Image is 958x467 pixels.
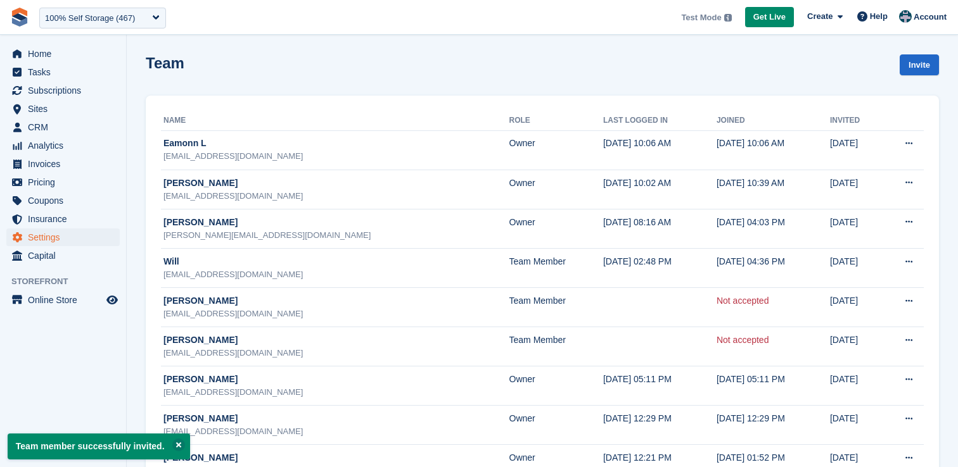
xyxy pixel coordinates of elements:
div: [PERSON_NAME] [163,451,509,464]
a: Not accepted [717,296,769,306]
td: [DATE] 02:48 PM [603,248,717,287]
div: [EMAIL_ADDRESS][DOMAIN_NAME] [163,268,509,281]
td: [DATE] 05:11 PM [717,366,830,406]
td: [DATE] [830,406,880,445]
td: [DATE] 10:02 AM [603,170,717,209]
div: [EMAIL_ADDRESS][DOMAIN_NAME] [163,347,509,359]
img: stora-icon-8386f47178a22dfd0bd8f6a31ec36ba5ce8667c1dd55bd0f319d3a0aa187defe.svg [10,8,29,27]
td: [DATE] 10:06 AM [603,130,717,170]
td: Team Member [509,327,603,366]
div: [EMAIL_ADDRESS][DOMAIN_NAME] [163,190,509,202]
div: 100% Self Storage (467) [45,12,135,25]
span: Online Store [28,291,104,309]
a: menu [6,173,120,191]
span: Storefront [11,275,126,288]
td: [DATE] [830,366,880,406]
div: [PERSON_NAME] [163,333,509,347]
span: Analytics [28,137,104,154]
td: Team Member [509,248,603,287]
span: Get Live [753,11,786,23]
td: [DATE] [830,248,880,287]
td: [DATE] [830,170,880,209]
div: Eamonn L [163,137,509,150]
div: [PERSON_NAME] [163,294,509,308]
a: Get Live [745,7,794,28]
td: [DATE] 10:39 AM [717,170,830,209]
span: Capital [28,247,104,265]
td: [DATE] [830,130,880,170]
td: Team Member [509,288,603,327]
td: [DATE] [830,327,880,366]
th: Role [509,111,603,131]
span: Test Mode [681,11,721,24]
th: Last logged in [603,111,717,131]
div: [PERSON_NAME][EMAIL_ADDRESS][DOMAIN_NAME] [163,229,509,242]
a: menu [6,291,120,309]
a: menu [6,228,120,246]
span: Account [914,11,947,23]
td: [DATE] 08:16 AM [603,209,717,248]
a: Preview store [105,292,120,308]
span: Subscriptions [28,82,104,99]
span: Coupons [28,192,104,209]
a: menu [6,192,120,209]
a: Not accepted [717,335,769,345]
td: Owner [509,366,603,406]
span: Sites [28,100,104,118]
span: Create [807,10,833,23]
a: menu [6,63,120,81]
td: [DATE] [830,288,880,327]
td: [DATE] 12:29 PM [603,406,717,445]
td: Owner [509,130,603,170]
td: [DATE] 10:06 AM [717,130,830,170]
a: menu [6,82,120,99]
a: menu [6,247,120,265]
span: Invoices [28,155,104,173]
div: [PERSON_NAME] [163,177,509,190]
div: [PERSON_NAME] [163,412,509,425]
span: CRM [28,118,104,136]
a: Invite [900,54,939,75]
th: Name [161,111,509,131]
img: icon-info-grey-7440780725fd019a000dd9b08b2336e03edf1995a4989e88bcd33f0948082b44.svg [724,14,732,22]
td: [DATE] 04:03 PM [717,209,830,248]
span: Settings [28,228,104,246]
img: Aled Bidder [899,10,912,23]
div: [EMAIL_ADDRESS][DOMAIN_NAME] [163,425,509,438]
span: Home [28,45,104,63]
td: Owner [509,170,603,209]
a: menu [6,155,120,173]
a: menu [6,137,120,154]
a: menu [6,45,120,63]
a: menu [6,118,120,136]
p: Team member successfully invited. [8,433,190,459]
a: menu [6,210,120,228]
span: Tasks [28,63,104,81]
div: [PERSON_NAME] [163,373,509,386]
div: [EMAIL_ADDRESS][DOMAIN_NAME] [163,386,509,399]
div: [PERSON_NAME] [163,216,509,229]
td: [DATE] [830,209,880,248]
td: Owner [509,406,603,445]
td: [DATE] 04:36 PM [717,248,830,287]
h1: Team [146,54,184,72]
div: [EMAIL_ADDRESS][DOMAIN_NAME] [163,150,509,163]
span: Insurance [28,210,104,228]
th: Invited [830,111,880,131]
span: Help [870,10,888,23]
span: Pricing [28,173,104,191]
td: [DATE] 12:29 PM [717,406,830,445]
th: Joined [717,111,830,131]
td: Owner [509,209,603,248]
a: menu [6,100,120,118]
div: Will [163,255,509,268]
td: [DATE] 05:11 PM [603,366,717,406]
div: [EMAIL_ADDRESS][DOMAIN_NAME] [163,308,509,320]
